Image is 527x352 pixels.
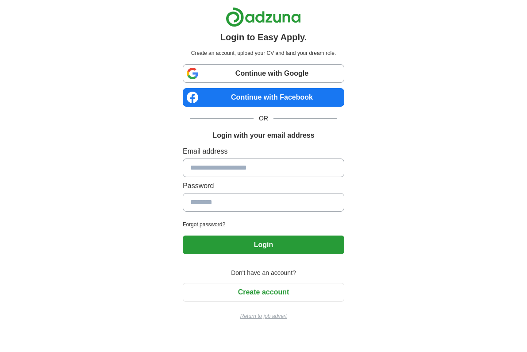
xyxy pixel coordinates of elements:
[226,7,301,27] img: Adzuna logo
[183,312,344,320] a: Return to job advert
[183,64,344,83] a: Continue with Google
[254,114,273,123] span: OR
[183,288,344,296] a: Create account
[212,130,314,141] h1: Login with your email address
[183,181,344,191] label: Password
[183,236,344,254] button: Login
[185,49,342,57] p: Create an account, upload your CV and land your dream role.
[183,283,344,302] button: Create account
[183,88,344,107] a: Continue with Facebook
[183,220,344,228] a: Forgot password?
[220,31,307,44] h1: Login to Easy Apply.
[226,268,301,278] span: Don't have an account?
[183,146,344,157] label: Email address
